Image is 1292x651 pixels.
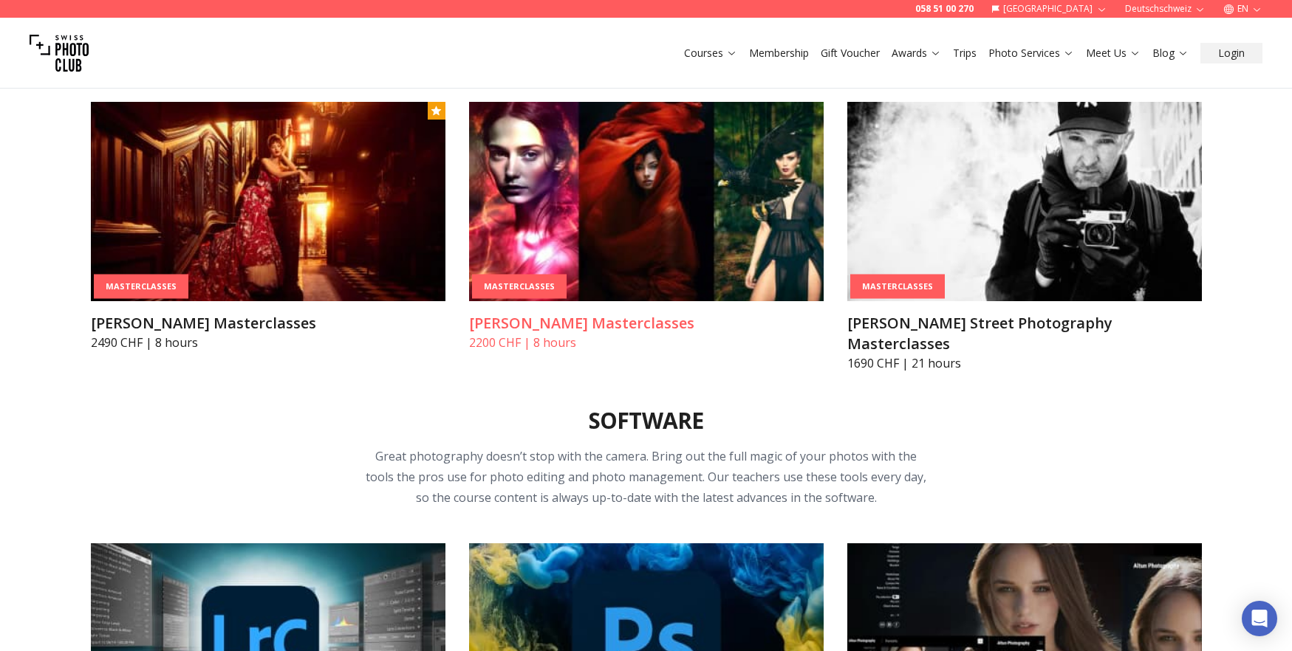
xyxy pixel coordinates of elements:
img: Swiss photo club [30,24,89,83]
h3: [PERSON_NAME] Masterclasses [469,313,824,334]
a: Awards [892,46,941,61]
img: Marco Benedetti Masterclasses [469,102,824,301]
p: 2200 CHF | 8 hours [469,334,824,351]
img: Lindsay Adler Masterclasses [91,102,445,301]
div: Open Intercom Messenger [1242,601,1277,636]
a: Lindsay Adler MasterclassesMasterClasses[PERSON_NAME] Masterclasses2490 CHF | 8 hours [91,102,445,351]
button: Blog [1146,43,1194,63]
p: 2490 CHF | 8 hours [91,334,445,351]
h3: [PERSON_NAME] Masterclasses [91,313,445,334]
a: Photo Services [988,46,1074,61]
button: Meet Us [1080,43,1146,63]
a: Gift Voucher [821,46,880,61]
a: 058 51 00 270 [915,3,974,15]
div: MasterClasses [94,275,188,299]
button: Gift Voucher [815,43,886,63]
button: Courses [678,43,743,63]
a: Trips [953,46,977,61]
button: Trips [947,43,982,63]
button: Awards [886,43,947,63]
button: Photo Services [982,43,1080,63]
div: MasterClasses [472,275,567,299]
button: Membership [743,43,815,63]
a: Marco Benedetti MasterclassesMasterClasses[PERSON_NAME] Masterclasses2200 CHF | 8 hours [469,102,824,351]
h3: [PERSON_NAME] Street Photography Masterclasses [847,313,1202,354]
h2: Software [589,407,704,434]
a: Blog [1152,46,1189,61]
div: MasterClasses [850,275,945,299]
span: Great photography doesn’t stop with the camera. Bring out the full magic of your photos with the ... [366,448,926,506]
a: Meet Us [1086,46,1141,61]
a: Membership [749,46,809,61]
button: Login [1200,43,1262,63]
a: Phil Penman Street Photography MasterclassesMasterClasses[PERSON_NAME] Street Photography Masterc... [847,102,1202,372]
a: Courses [684,46,737,61]
p: 1690 CHF | 21 hours [847,354,1202,372]
img: Phil Penman Street Photography Masterclasses [847,102,1202,301]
